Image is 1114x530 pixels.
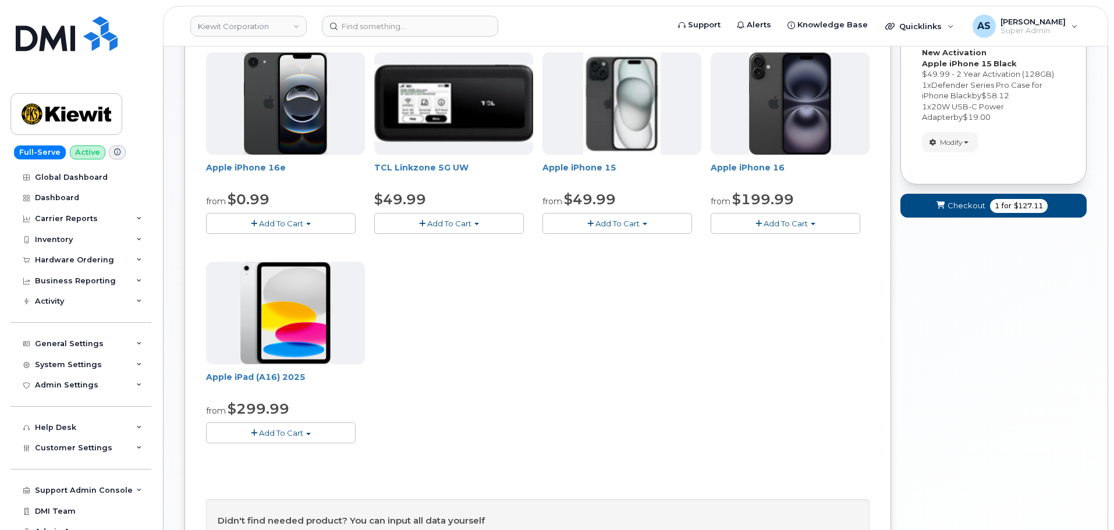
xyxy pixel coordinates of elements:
[542,162,616,173] a: Apple iPhone 15
[244,52,328,155] img: iphone16e.png
[922,101,1065,123] div: x by
[995,201,999,211] span: 1
[564,191,616,208] span: $49.99
[922,80,1042,101] span: Defender Series Pro Case for iPhone Black
[749,52,831,155] img: iphone_16_plus.png
[711,213,860,233] button: Add To Cart
[206,162,365,185] div: Apple iPhone 16e
[922,80,927,90] span: 1
[940,137,963,148] span: Modify
[922,102,1004,122] span: 20W USB-C Power Adapter
[259,219,303,228] span: Add To Cart
[981,91,1009,100] span: $58.12
[218,516,858,526] h4: Didn't find needed product? You can input all data yourself
[688,19,721,31] span: Support
[711,162,870,185] div: Apple iPhone 16
[206,372,306,382] a: Apple iPad (A16) 2025
[779,13,876,37] a: Knowledge Base
[963,112,991,122] span: $19.00
[994,59,1017,68] strong: Black
[747,19,771,31] span: Alerts
[583,52,661,155] img: iphone15.jpg
[922,80,1065,101] div: x by
[542,196,562,207] small: from
[732,191,794,208] span: $199.99
[711,196,730,207] small: from
[206,213,356,233] button: Add To Cart
[322,16,498,37] input: Find something...
[1014,201,1043,211] span: $127.11
[797,19,868,31] span: Knowledge Base
[1001,26,1066,35] span: Super Admin
[999,201,1014,211] span: for
[374,162,533,185] div: TCL Linkzone 5G UW
[922,132,978,152] button: Modify
[1063,479,1105,521] iframe: Messenger Launcher
[206,422,356,443] button: Add To Cart
[900,194,1087,218] button: Checkout 1 for $127.11
[877,15,962,38] div: Quicklinks
[374,213,524,233] button: Add To Cart
[711,162,785,173] a: Apple iPhone 16
[922,69,1065,80] div: $49.99 - 2 Year Activation (128GB)
[374,162,469,173] a: TCL Linkzone 5G UW
[374,191,426,208] span: $49.99
[259,428,303,437] span: Add To Cart
[240,262,331,364] img: ipad_11.png
[542,162,701,185] div: Apple iPhone 15
[427,219,471,228] span: Add To Cart
[206,405,226,416] small: from
[670,13,729,37] a: Support
[764,219,808,228] span: Add To Cart
[206,371,365,394] div: Apple iPad (A16) 2025
[206,196,226,207] small: from
[922,48,987,57] strong: New Activation
[899,22,942,31] span: Quicklinks
[977,19,991,33] span: AS
[729,13,779,37] a: Alerts
[1001,17,1066,26] span: [PERSON_NAME]
[595,219,640,228] span: Add To Cart
[922,59,992,68] strong: Apple iPhone 15
[228,400,289,417] span: $299.99
[948,200,985,211] span: Checkout
[206,162,286,173] a: Apple iPhone 16e
[964,15,1086,38] div: Alexander Strull
[374,65,533,141] img: linkzone5g.png
[190,16,307,37] a: Kiewit Corporation
[228,191,269,208] span: $0.99
[542,213,692,233] button: Add To Cart
[922,102,927,111] span: 1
